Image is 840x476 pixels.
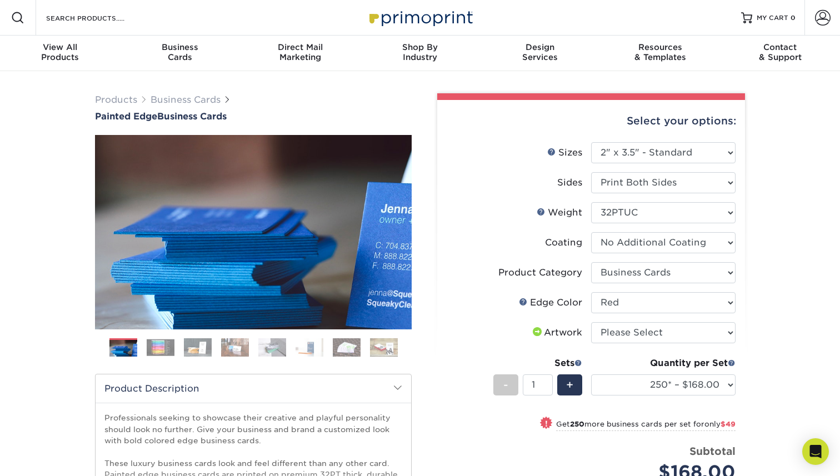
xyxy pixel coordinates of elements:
[600,36,720,71] a: Resources& Templates
[498,266,582,279] div: Product Category
[480,36,600,71] a: DesignServices
[531,326,582,339] div: Artwork
[120,36,240,71] a: BusinessCards
[480,42,600,62] div: Services
[120,42,240,52] span: Business
[364,6,476,29] img: Primoprint
[556,420,736,431] small: Get more business cards per set for
[570,420,584,428] strong: 250
[258,338,286,357] img: Business Cards 05
[519,296,582,309] div: Edge Color
[95,74,412,390] img: Painted Edge 01
[557,176,582,189] div: Sides
[109,334,137,362] img: Business Cards 01
[221,338,249,357] img: Business Cards 04
[95,111,412,122] h1: Business Cards
[120,42,240,62] div: Cards
[600,42,720,62] div: & Templates
[446,100,736,142] div: Select your options:
[791,14,796,22] span: 0
[240,42,360,52] span: Direct Mail
[545,418,548,429] span: !
[537,206,582,219] div: Weight
[689,445,736,457] strong: Subtotal
[566,377,573,393] span: +
[360,42,480,62] div: Industry
[600,42,720,52] span: Resources
[151,94,221,105] a: Business Cards
[720,42,840,62] div: & Support
[757,13,788,23] span: MY CART
[96,374,411,403] h2: Product Description
[720,36,840,71] a: Contact& Support
[802,438,829,465] div: Open Intercom Messenger
[720,42,840,52] span: Contact
[370,338,398,357] img: Business Cards 08
[95,111,157,122] span: Painted Edge
[547,146,582,159] div: Sizes
[704,420,736,428] span: only
[240,36,360,71] a: Direct MailMarketing
[545,236,582,249] div: Coating
[147,339,174,356] img: Business Cards 02
[184,338,212,357] img: Business Cards 03
[360,42,480,52] span: Shop By
[360,36,480,71] a: Shop ByIndustry
[503,377,508,393] span: -
[480,42,600,52] span: Design
[493,357,582,370] div: Sets
[95,94,137,105] a: Products
[721,420,736,428] span: $49
[333,338,361,357] img: Business Cards 07
[296,338,323,357] img: Business Cards 06
[45,11,153,24] input: SEARCH PRODUCTS.....
[240,42,360,62] div: Marketing
[95,111,412,122] a: Painted EdgeBusiness Cards
[591,357,736,370] div: Quantity per Set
